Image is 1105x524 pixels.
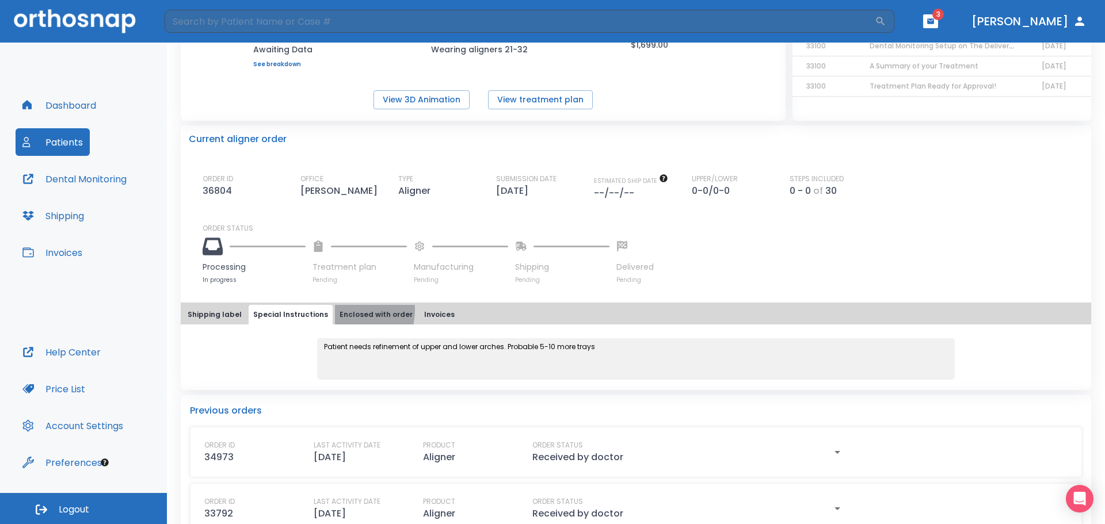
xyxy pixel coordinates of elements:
p: OFFICE [300,174,323,184]
p: Aligner [423,507,455,521]
button: Patients [16,128,90,156]
button: View treatment plan [488,90,593,109]
button: Dashboard [16,91,103,119]
p: 34973 [204,450,234,464]
button: Help Center [16,338,108,366]
p: SUBMISSION DATE [496,174,557,184]
p: [DATE] [496,184,533,198]
p: In progress [203,276,306,284]
button: Invoices [420,305,459,324]
p: Received by doctor [532,450,623,464]
button: [PERSON_NAME] [967,11,1091,32]
div: Tooltip anchor [100,457,110,468]
button: Dental Monitoring [16,165,134,193]
span: 33100 [806,41,826,51]
p: Delivered [616,261,654,273]
button: Preferences [16,449,109,476]
p: 30 [825,184,837,198]
p: $1,699.00 [631,38,668,52]
p: 33792 [204,507,233,521]
p: Aligner [398,184,435,198]
span: A Summary of your Treatment [870,61,978,71]
p: PRODUCT [423,440,455,450]
p: 36804 [203,184,237,198]
span: Logout [59,503,89,516]
span: Treatment Plan Ready for Approval! [870,81,996,91]
p: [DATE] [314,450,346,464]
p: [PERSON_NAME] [300,184,382,198]
p: ORDER STATUS [203,223,1083,234]
button: View 3D Animation [374,90,470,109]
p: --/--/-- [594,186,639,200]
p: Processing [203,261,306,273]
p: ORDER STATUS [532,496,583,507]
p: of [813,184,823,198]
img: Orthosnap [14,9,136,33]
p: 0-0/0-0 [692,184,734,198]
p: Pending [616,276,654,284]
button: Invoices [16,239,89,266]
p: 0 - 0 [790,184,811,198]
p: Patient needs refinement of upper and lower arches. Probable 5-10 more trays [324,342,947,352]
p: Awaiting Data [253,43,314,56]
span: Dental Monitoring Setup on The Delivery Day [870,41,1028,51]
span: 3 [932,9,944,20]
span: [DATE] [1042,81,1066,91]
p: Pending [515,276,609,284]
p: ORDER ID [204,496,235,507]
button: Account Settings [16,412,130,439]
p: Previous orders [190,404,1082,418]
button: Shipping [16,202,91,230]
p: Current aligner order [189,132,287,146]
p: [DATE] [314,507,346,521]
p: LAST ACTIVITY DATE [314,496,380,507]
span: The date will be available after approving treatment plan [594,177,668,185]
p: PRODUCT [423,496,455,507]
p: TYPE [398,174,413,184]
p: UPPER/LOWER [692,174,738,184]
button: Special Instructions [249,305,333,324]
p: STEPS INCLUDED [790,174,844,184]
span: 33100 [806,81,826,91]
p: Received by doctor [532,507,623,521]
span: [DATE] [1042,61,1066,71]
p: Manufacturing [414,261,508,273]
p: Treatment plan [313,261,407,273]
p: Pending [414,276,508,284]
span: 33100 [806,61,826,71]
div: Open Intercom Messenger [1066,485,1093,512]
button: Shipping label [183,305,246,324]
p: ORDER ID [203,174,233,184]
a: See breakdown [253,61,314,68]
p: Shipping [515,261,609,273]
p: ORDER ID [204,440,235,450]
p: Wearing aligners 21-32 [431,43,535,56]
input: Search by Patient Name or Case # [165,10,875,33]
p: LAST ACTIVITY DATE [314,440,380,450]
button: Price List [16,375,92,403]
span: [DATE] [1042,41,1066,51]
button: Enclosed with order [335,305,417,324]
div: tabs [183,305,1089,324]
p: ORDER STATUS [532,440,583,450]
p: Pending [313,276,407,284]
p: Aligner [423,450,455,464]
